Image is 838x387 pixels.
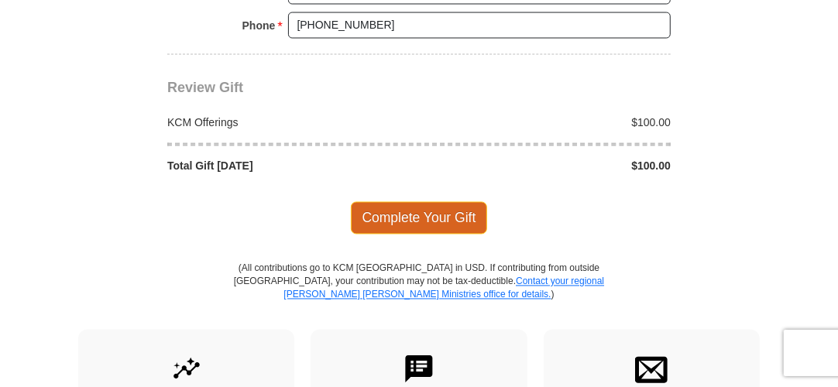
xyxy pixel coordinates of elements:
[170,353,203,385] img: give-by-stock.svg
[167,80,243,96] span: Review Gift
[403,353,435,385] img: text-to-give.svg
[635,353,668,385] img: envelope.svg
[242,15,276,36] strong: Phone
[233,262,605,330] p: (All contributions go to KCM [GEOGRAPHIC_DATA] in USD. If contributing from outside [GEOGRAPHIC_D...
[160,115,420,131] div: KCM Offerings
[160,159,420,174] div: Total Gift [DATE]
[419,159,679,174] div: $100.00
[419,115,679,131] div: $100.00
[351,202,488,235] span: Complete Your Gift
